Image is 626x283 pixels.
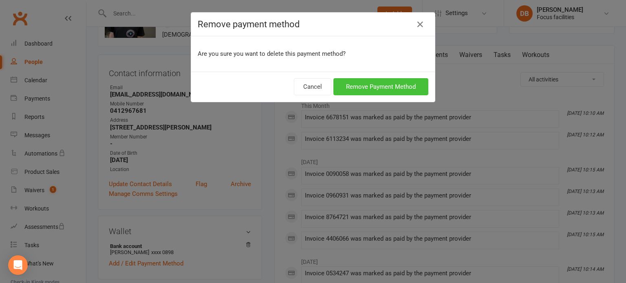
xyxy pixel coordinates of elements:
[414,18,427,31] button: Close
[198,49,428,59] p: Are you sure you want to delete this payment method?
[294,78,331,95] button: Cancel
[198,19,428,29] h4: Remove payment method
[333,78,428,95] button: Remove Payment Method
[8,255,28,275] div: Open Intercom Messenger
